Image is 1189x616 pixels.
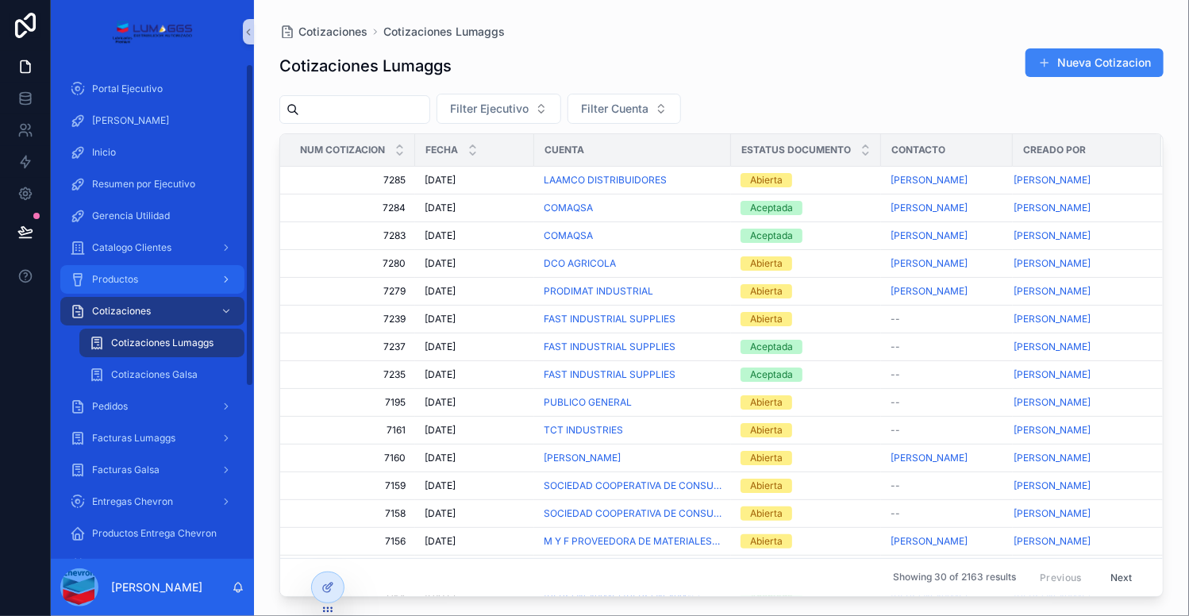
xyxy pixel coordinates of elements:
span: [DATE] [425,257,456,270]
a: [PERSON_NAME] [1014,313,1142,325]
span: 7235 [299,368,406,381]
a: 7237 [299,341,406,353]
a: [DATE] [425,368,525,381]
a: FAST INDUSTRIAL SUPPLIES [544,368,675,381]
a: [DATE] [425,452,525,464]
a: [PERSON_NAME] [544,452,621,464]
a: Cotizaciones Lumaggs [79,329,244,357]
a: [DATE] [425,535,525,548]
a: [PERSON_NAME] [1014,313,1091,325]
img: App logo [112,19,192,44]
span: [PERSON_NAME] [891,174,968,187]
a: [PERSON_NAME] [1014,257,1091,270]
a: LAAMCO DISTRIBUIDORES [544,174,667,187]
span: Entregas Chevron [92,495,173,508]
span: [DATE] [425,535,456,548]
a: Inicio [60,138,244,167]
a: [PERSON_NAME] [1014,229,1091,242]
a: Abierta [741,423,872,437]
a: Cotizaciones [60,297,244,325]
span: [PERSON_NAME] [1014,285,1091,298]
span: Facturas Galsa [92,464,160,476]
a: Facturas Galsa [60,456,244,484]
a: [PERSON_NAME] [1014,424,1142,437]
a: Abierta [741,173,872,187]
a: M Y F PROVEEDORA DE MATERIALES Y SERVICIOS [544,535,721,548]
div: Abierta [750,479,783,493]
span: Num Cotizacion [300,144,385,156]
div: Abierta [750,284,783,298]
span: -- [891,396,900,409]
a: FAST INDUSTRIAL SUPPLIES [544,313,721,325]
button: Next [1099,565,1144,590]
span: SOCIEDAD COOPERATIVA DE CONSUMO PROVEEDORA DE LOS COMERCIANT [544,479,721,492]
div: Abierta [750,395,783,410]
a: [PERSON_NAME] [891,257,1003,270]
a: LAAMCO DISTRIBUIDORES [544,174,721,187]
a: COMAQSA [544,202,721,214]
div: Abierta [750,312,783,326]
span: -- [891,507,900,520]
a: Abierta [741,534,872,549]
a: [PERSON_NAME] [1014,202,1142,214]
div: Abierta [750,173,783,187]
a: [PERSON_NAME] [1014,479,1142,492]
div: Abierta [750,423,783,437]
a: PRODIMAT INDUSTRIAL [544,285,653,298]
a: COMAQSA [544,229,593,242]
a: PRODIMAT INDUSTRIAL [544,285,721,298]
a: 7159 [299,479,406,492]
a: [DATE] [425,424,525,437]
a: 7156 [299,535,406,548]
span: 7195 [299,396,406,409]
a: Aceptada [741,201,872,215]
a: [PERSON_NAME] [1014,396,1142,409]
a: Resumen por Ejecutivo [60,170,244,198]
span: [PERSON_NAME] [1014,424,1091,437]
a: 7239 [299,313,406,325]
span: [PERSON_NAME] [1014,535,1091,548]
a: 7280 [299,257,406,270]
span: Resumen por Ejecutivo [92,178,195,191]
span: Estatus Documento [741,144,851,156]
span: Fecha [425,144,458,156]
a: [PERSON_NAME] [1014,368,1091,381]
span: Cotizaciones Lumaggs [383,24,505,40]
span: 7283 [299,229,406,242]
a: [PERSON_NAME] [1014,507,1091,520]
span: Inicio [92,146,116,159]
a: FAST INDUSTRIAL SUPPLIES [544,341,721,353]
span: Cotizaciones [92,305,151,318]
span: [PERSON_NAME] [891,535,968,548]
div: Aceptada [750,340,793,354]
a: FAST INDUSTRIAL SUPPLIES [544,341,675,353]
a: [PERSON_NAME] [891,452,1003,464]
a: Abierta [741,284,872,298]
a: [PERSON_NAME] [891,535,1003,548]
div: Aceptada [750,201,793,215]
span: [PERSON_NAME] [1014,479,1091,492]
a: [DATE] [425,285,525,298]
a: Abierta [741,312,872,326]
a: Aceptada [741,340,872,354]
a: Catalogo Clientes [60,233,244,262]
span: [PERSON_NAME] [1014,452,1091,464]
a: [PERSON_NAME] [1014,229,1142,242]
span: TCT INDUSTRIES [544,424,623,437]
span: [DATE] [425,202,456,214]
a: [PERSON_NAME] [1014,202,1091,214]
span: [DATE] [425,229,456,242]
a: Abierta [741,479,872,493]
span: Productos [92,273,138,286]
span: FAST INDUSTRIAL SUPPLIES [544,313,675,325]
span: [PERSON_NAME] [891,257,968,270]
a: [PERSON_NAME] [1014,285,1142,298]
a: [DATE] [425,174,525,187]
a: -- [891,341,1003,353]
span: [PERSON_NAME] [891,452,968,464]
a: Productos [60,265,244,294]
a: [PERSON_NAME] [891,229,968,242]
